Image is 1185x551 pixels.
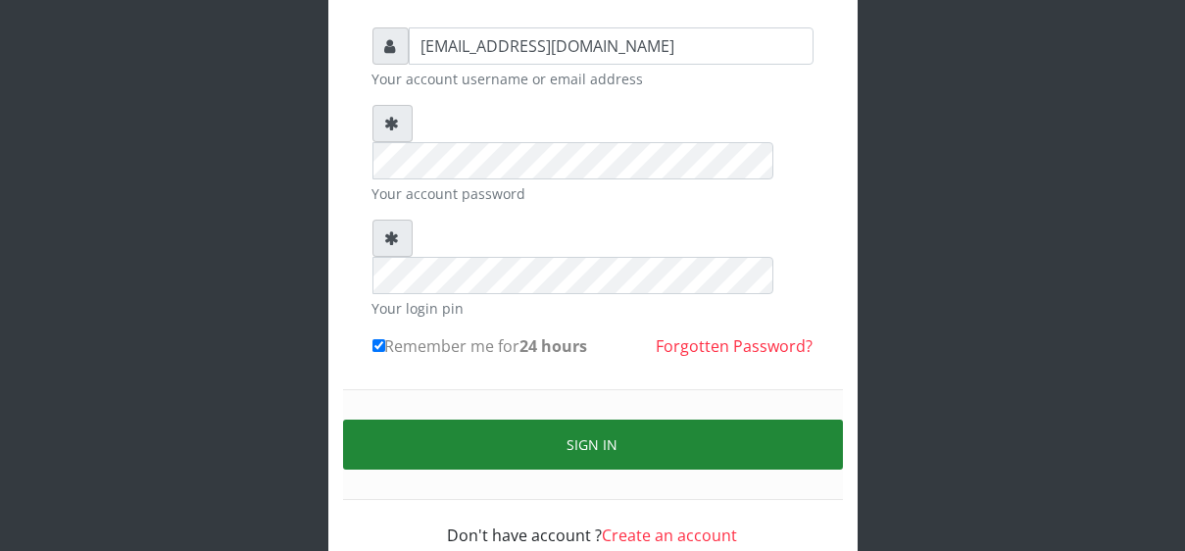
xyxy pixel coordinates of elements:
input: Remember me for24 hours [372,339,385,352]
label: Remember me for [372,334,588,358]
a: Create an account [603,525,738,546]
small: Your account password [372,183,814,204]
a: Forgotten Password? [657,335,814,357]
small: Your account username or email address [372,69,814,89]
div: Don't have account ? [372,500,814,547]
button: Sign in [343,420,843,470]
small: Your login pin [372,298,814,319]
input: Username or email address [409,27,814,65]
b: 24 hours [520,335,588,357]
